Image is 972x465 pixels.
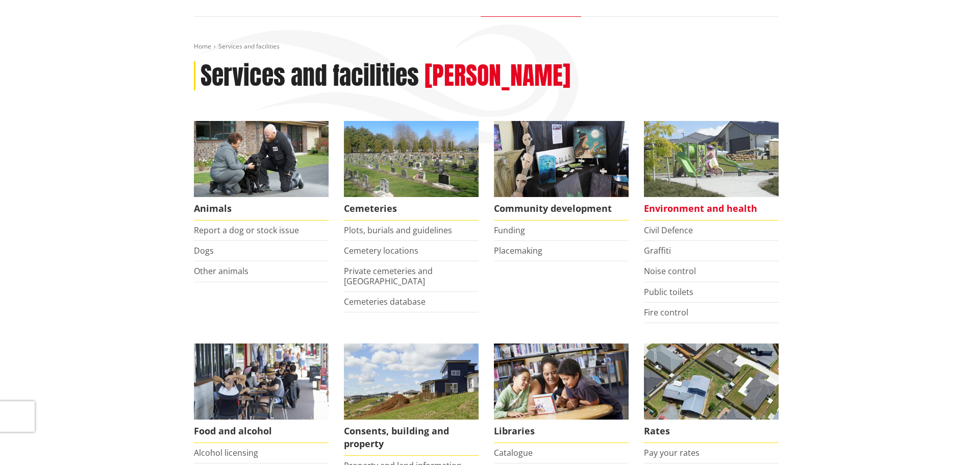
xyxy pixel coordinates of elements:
a: Graffiti [644,245,671,256]
a: Food and Alcohol in the Waikato Food and alcohol [194,344,329,443]
a: Public toilets [644,286,693,298]
img: Food and Alcohol in the Waikato [194,344,329,420]
span: Services and facilities [218,42,280,51]
img: Animal Control [194,121,329,197]
span: Consents, building and property [344,420,479,456]
a: New housing in Pokeno Environment and health [644,121,779,221]
img: Land and property thumbnail [344,344,479,420]
h2: [PERSON_NAME] [425,61,570,91]
a: Waikato District Council Animal Control team Animals [194,121,329,221]
img: Matariki Travelling Suitcase Art Exhibition [494,121,629,197]
a: Fire control [644,307,688,318]
img: New housing in Pokeno [644,121,779,197]
nav: breadcrumb [194,42,779,51]
a: Other animals [194,265,248,277]
img: Rates-thumbnail [644,344,779,420]
a: Home [194,42,211,51]
a: Library membership is free to everyone who lives in the Waikato district. Libraries [494,344,629,443]
span: Food and alcohol [194,420,329,443]
a: Plots, burials and guidelines [344,225,452,236]
a: Private cemeteries and [GEOGRAPHIC_DATA] [344,265,433,286]
a: Alcohol licensing [194,447,258,458]
a: Matariki Travelling Suitcase Art Exhibition Community development [494,121,629,221]
a: Placemaking [494,245,542,256]
span: Animals [194,197,329,221]
a: Report a dog or stock issue [194,225,299,236]
a: Funding [494,225,525,236]
a: Pay your rates online Rates [644,344,779,443]
a: Noise control [644,265,696,277]
span: Cemeteries [344,197,479,221]
span: Environment and health [644,197,779,221]
a: Dogs [194,245,214,256]
span: Community development [494,197,629,221]
a: Pay your rates [644,447,700,458]
img: Waikato District Council libraries [494,344,629,420]
iframe: Messenger Launcher [925,422,962,459]
span: Rates [644,420,779,443]
a: New Pokeno housing development Consents, building and property [344,344,479,456]
img: Huntly Cemetery [344,121,479,197]
a: Huntly Cemetery Cemeteries [344,121,479,221]
span: Libraries [494,420,629,443]
a: Cemetery locations [344,245,418,256]
a: Cemeteries database [344,296,426,307]
h1: Services and facilities [201,61,419,91]
a: Catalogue [494,447,533,458]
a: Civil Defence [644,225,693,236]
